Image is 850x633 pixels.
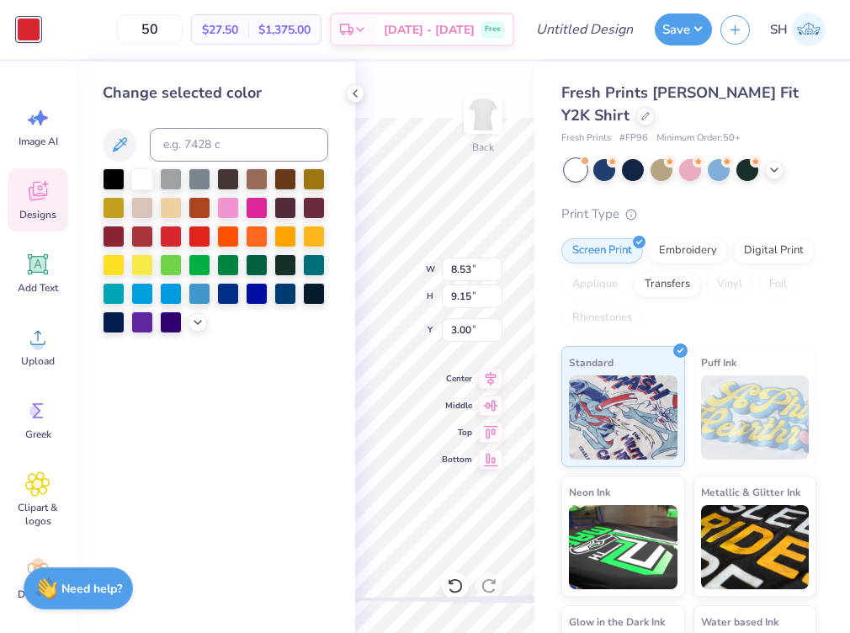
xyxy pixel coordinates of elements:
img: Standard [569,375,677,460]
span: # FP96 [619,131,648,146]
span: Add Text [18,281,58,295]
span: Middle [442,399,472,412]
span: Decorate [18,588,58,601]
img: Puff Ink [701,375,810,460]
span: Puff Ink [701,354,736,371]
div: Rhinestones [561,306,643,331]
span: Upload [21,354,55,368]
div: Foil [758,272,798,297]
span: Center [442,372,472,386]
span: Metallic & Glitter Ink [701,483,800,501]
div: Change selected color [103,82,328,104]
span: Water based Ink [701,613,778,630]
span: Fresh Prints [561,131,611,146]
span: [DATE] - [DATE] [384,21,475,39]
div: Vinyl [706,272,753,297]
input: – – [117,14,183,45]
span: Minimum Order: 50 + [656,131,741,146]
span: Top [442,426,472,439]
span: $1,375.00 [258,21,311,39]
img: Metallic & Glitter Ink [701,505,810,589]
div: Screen Print [561,238,643,263]
button: Save [655,13,712,45]
input: e.g. 7428 c [150,128,328,162]
div: Transfers [634,272,701,297]
span: SH [770,20,788,40]
img: Neon Ink [569,505,677,589]
div: Applique [561,272,629,297]
div: Back [472,140,494,155]
div: Embroidery [648,238,728,263]
span: Bottom [442,453,472,466]
span: Free [485,24,501,35]
strong: Need help? [61,581,122,597]
span: Greek [25,428,51,441]
span: Glow in the Dark Ink [569,613,665,630]
img: Back [466,98,500,131]
span: Standard [569,354,614,371]
span: Designs [19,208,56,221]
div: Print Type [561,205,816,224]
span: $27.50 [202,21,238,39]
input: Untitled Design [523,13,646,46]
div: Digital Print [733,238,815,263]
span: Neon Ink [569,483,610,501]
span: Image AI [19,135,58,148]
img: Sofia Hristidis [792,13,826,46]
a: SH [762,13,833,46]
span: Fresh Prints [PERSON_NAME] Fit Y2K Shirt [561,82,799,125]
span: Clipart & logos [10,501,66,528]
